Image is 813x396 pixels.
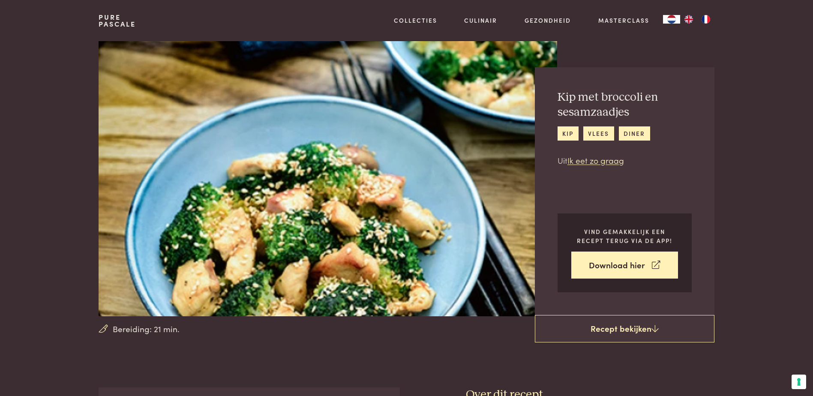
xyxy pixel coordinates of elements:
[583,126,614,141] a: vlees
[567,154,624,166] a: Ik eet zo graag
[113,323,180,335] span: Bereiding: 21 min.
[394,16,437,25] a: Collecties
[680,15,714,24] ul: Language list
[598,16,649,25] a: Masterclass
[792,375,806,389] button: Uw voorkeuren voor toestemming voor trackingtechnologieën
[99,14,136,27] a: PurePascale
[697,15,714,24] a: FR
[558,126,579,141] a: kip
[571,227,678,245] p: Vind gemakkelijk een recept terug via de app!
[663,15,680,24] div: Language
[663,15,714,24] aside: Language selected: Nederlands
[680,15,697,24] a: EN
[558,90,692,120] h2: Kip met broccoli en sesamzaadjes
[99,41,557,316] img: Kip met broccoli en sesamzaadjes
[619,126,650,141] a: diner
[663,15,680,24] a: NL
[464,16,497,25] a: Culinair
[558,154,692,167] p: Uit
[535,315,714,342] a: Recept bekijken
[571,252,678,279] a: Download hier
[525,16,571,25] a: Gezondheid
